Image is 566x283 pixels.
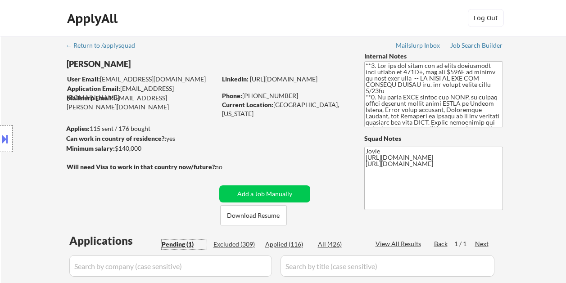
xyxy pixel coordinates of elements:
a: ← Return to /applysquad [66,42,144,51]
div: Squad Notes [364,134,503,143]
div: Applied (116) [265,240,310,249]
input: Search by title (case sensitive) [281,255,494,277]
button: Download Resume [220,205,287,225]
div: 1 / 1 [454,239,475,248]
div: [GEOGRAPHIC_DATA], [US_STATE] [222,100,349,118]
strong: Current Location: [222,101,273,108]
div: Pending (1) [162,240,207,249]
div: ApplyAll [67,11,120,26]
div: Applications [69,235,158,246]
div: no [215,162,241,171]
input: Search by company (case sensitive) [69,255,272,277]
div: Next [475,239,489,248]
div: [PHONE_NUMBER] [222,91,349,100]
div: Internal Notes [364,52,503,61]
a: [URL][DOMAIN_NAME] [250,75,317,83]
div: View All Results [376,239,424,248]
button: Add a Job Manually [219,185,310,202]
div: Excluded (309) [213,240,258,249]
div: ← Return to /applysquad [66,42,144,49]
a: Mailslurp Inbox [396,42,441,51]
div: Mailslurp Inbox [396,42,441,49]
a: Job Search Builder [450,42,503,51]
div: Back [434,239,448,248]
div: All (426) [318,240,363,249]
button: Log Out [468,9,504,27]
strong: LinkedIn: [222,75,249,83]
div: Job Search Builder [450,42,503,49]
strong: Phone: [222,92,242,99]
